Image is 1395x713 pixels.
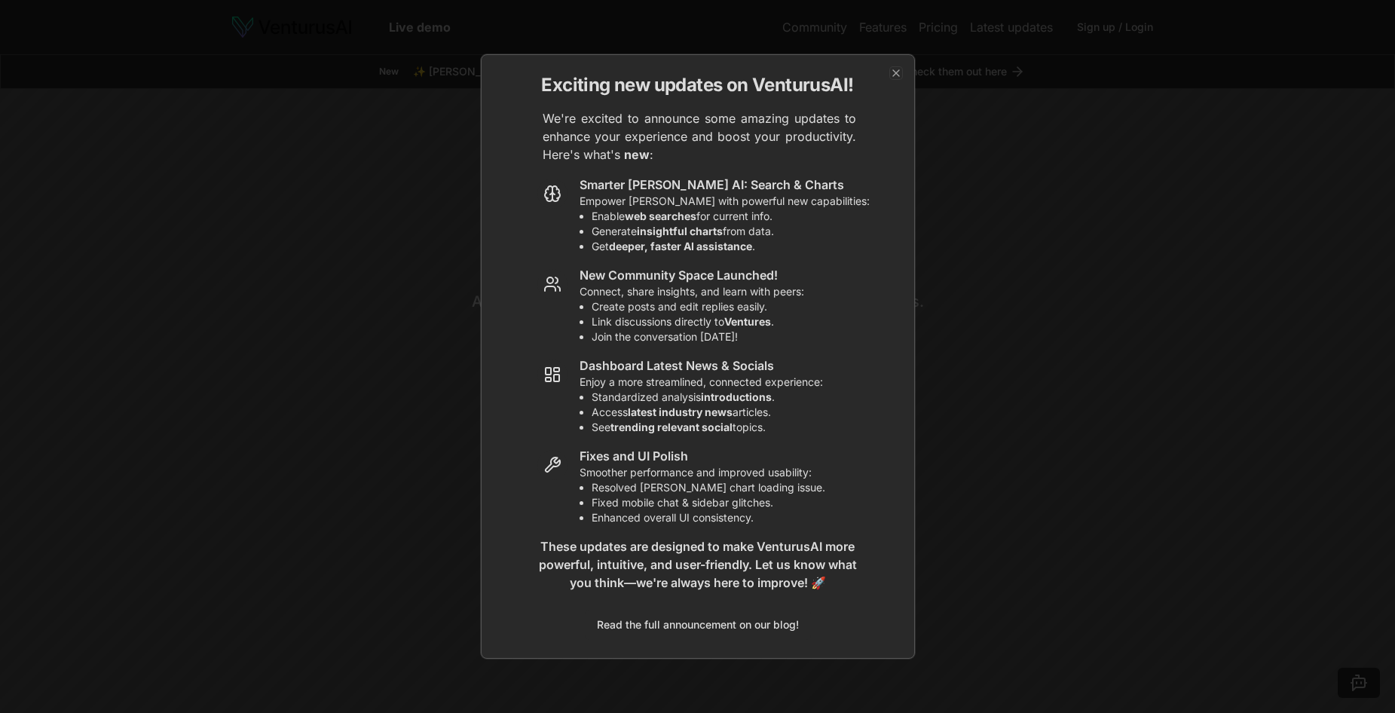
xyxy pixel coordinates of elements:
li: Join the conversation [DATE]! [592,329,804,344]
li: See topics. [592,420,823,435]
strong: web searches [625,210,696,222]
li: Access articles. [592,405,823,420]
h2: Exciting new updates on VenturusAI! [541,73,853,97]
strong: latest industry news [628,405,733,418]
li: Fixed mobile chat & sidebar glitches. [592,495,825,510]
li: Get . [592,239,870,254]
h3: Smarter [PERSON_NAME] AI: Search & Charts [580,176,870,194]
p: These updates are designed to make VenturusAI more powerful, intuitive, and user-friendly. Let us... [529,537,867,592]
li: Resolved [PERSON_NAME] chart loading issue. [592,480,825,495]
h3: New Community Space Launched! [580,266,804,284]
strong: deeper, faster AI assistance [609,240,752,252]
p: Enjoy a more streamlined, connected experience: [580,375,823,435]
strong: insightful charts [637,225,723,237]
p: We're excited to announce some amazing updates to enhance your experience and boost your producti... [531,109,868,164]
h3: Fixes and UI Polish [580,447,825,465]
p: Smoother performance and improved usability: [580,465,825,525]
strong: introductions [701,390,772,403]
li: Link discussions directly to . [592,314,804,329]
li: Generate from data. [592,224,870,239]
li: Create posts and edit replies easily. [592,299,804,314]
strong: new [624,147,650,162]
li: Enhanced overall UI consistency. [592,510,825,525]
h3: Dashboard Latest News & Socials [580,356,823,375]
a: Read the full announcement on our blog! [585,610,811,640]
strong: Ventures [724,315,771,328]
li: Standardized analysis . [592,390,823,405]
strong: trending relevant social [610,421,733,433]
p: Connect, share insights, and learn with peers: [580,284,804,344]
li: Enable for current info. [592,209,870,224]
p: Empower [PERSON_NAME] with powerful new capabilities: [580,194,870,254]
